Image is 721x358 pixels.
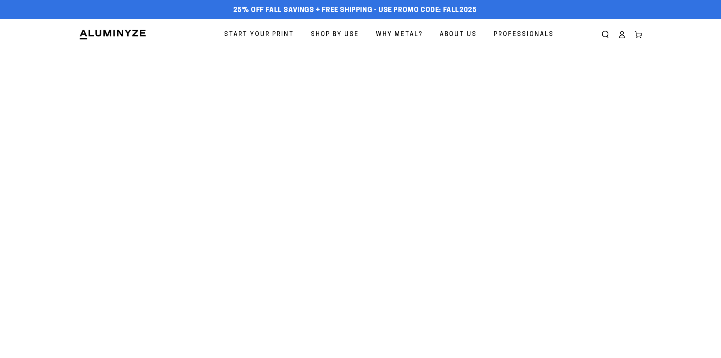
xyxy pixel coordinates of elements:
[494,29,554,40] span: Professionals
[376,29,423,40] span: Why Metal?
[434,25,483,45] a: About Us
[370,25,428,45] a: Why Metal?
[224,29,294,40] span: Start Your Print
[233,6,477,15] span: 25% off FALL Savings + Free Shipping - Use Promo Code: FALL2025
[488,25,560,45] a: Professionals
[311,29,359,40] span: Shop By Use
[79,29,146,40] img: Aluminyze
[305,25,365,45] a: Shop By Use
[597,26,614,43] summary: Search our site
[219,25,300,45] a: Start Your Print
[440,29,477,40] span: About Us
